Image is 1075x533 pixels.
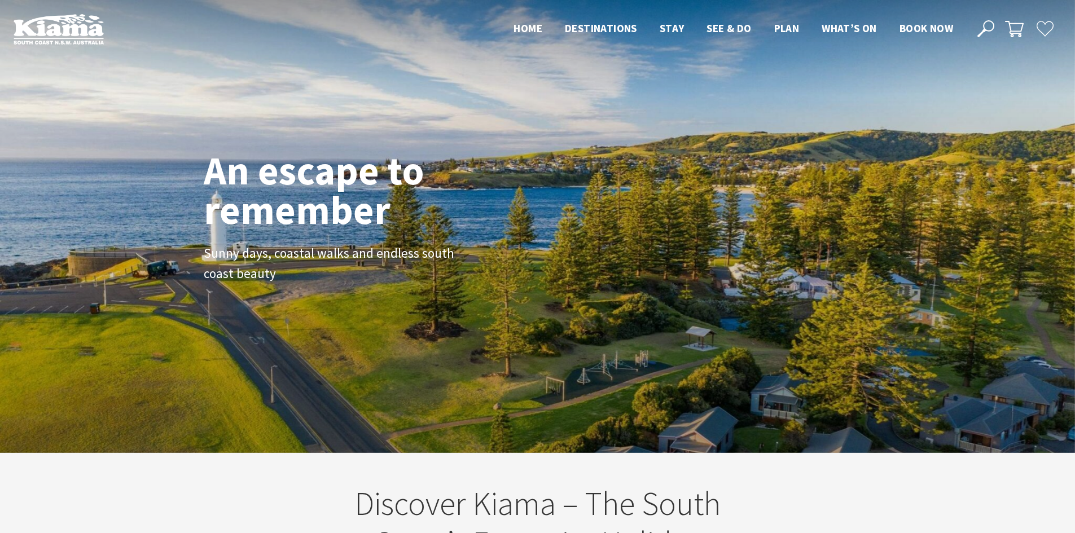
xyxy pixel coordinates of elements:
nav: Main Menu [502,20,964,38]
span: Plan [774,21,800,35]
h1: An escape to remember [204,151,514,230]
span: Home [514,21,542,35]
span: What’s On [822,21,877,35]
span: Stay [660,21,685,35]
img: Kiama Logo [14,14,104,45]
p: Sunny days, coastal walks and endless south coast beauty [204,243,458,285]
span: Book now [900,21,953,35]
span: Destinations [565,21,637,35]
span: See & Do [707,21,751,35]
